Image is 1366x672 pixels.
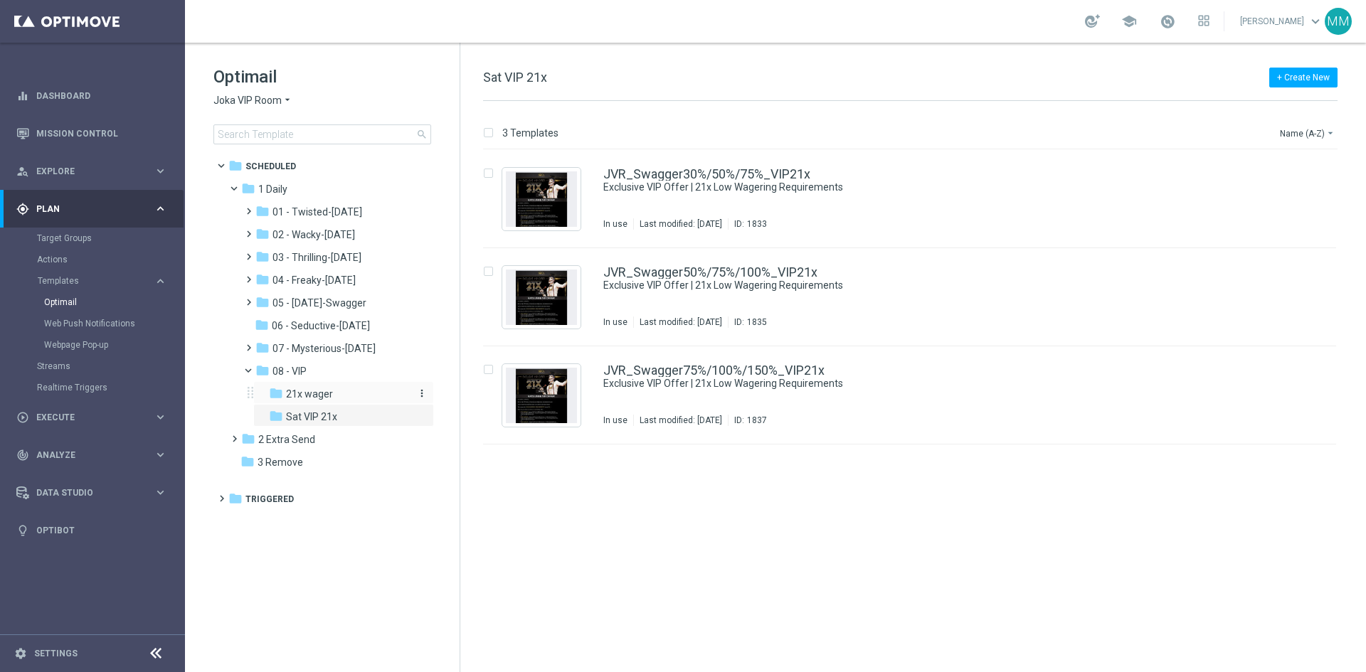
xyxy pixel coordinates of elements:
[603,218,628,230] div: In use
[506,270,577,325] img: 1835.jpeg
[747,218,767,230] div: 1833
[37,270,184,356] div: Templates
[603,279,1276,292] div: Exclusive VIP Offer | 21x Low Wagering Requirements
[37,361,148,372] a: Streams
[16,203,154,215] div: Plan
[506,368,577,423] img: 1837.jpeg
[603,415,628,426] div: In use
[603,181,1244,194] a: Exclusive VIP Offer | 21x Low Wagering Requirements
[16,486,154,499] div: Data Studio
[44,292,184,313] div: Optimail
[1325,127,1336,139] i: arrow_drop_down
[240,454,255,469] i: folder
[16,412,168,423] button: play_circle_outline Execute keyboard_arrow_right
[282,94,293,107] i: arrow_drop_down
[16,165,154,178] div: Explore
[14,647,27,660] i: settings
[1325,8,1352,35] div: MM
[245,160,296,173] span: Scheduled
[603,266,817,279] a: JVR_Swagger50%/75%/100%_VIP21x
[16,114,167,152] div: Mission Control
[34,649,78,658] a: Settings
[16,449,154,462] div: Analyze
[16,90,29,102] i: equalizer
[241,181,255,196] i: folder
[272,342,376,355] span: 07 - Mysterious-Monday
[228,491,243,506] i: folder
[469,346,1363,444] div: Press SPACE to select this row.
[16,524,29,537] i: lightbulb
[603,279,1244,292] a: Exclusive VIP Offer | 21x Low Wagering Requirements
[413,387,428,400] button: more_vert
[16,411,154,424] div: Execute
[36,77,167,114] a: Dashboard
[255,272,270,287] i: folder
[37,377,184,398] div: Realtime Triggers
[154,486,167,499] i: keyboard_arrow_right
[603,377,1244,390] a: Exclusive VIP Offer | 21x Low Wagering Requirements
[154,274,167,288] i: keyboard_arrow_right
[469,150,1363,248] div: Press SPACE to select this row.
[241,432,255,446] i: folder
[506,171,577,227] img: 1833.jpeg
[154,202,167,215] i: keyboard_arrow_right
[1269,68,1338,87] button: + Create New
[16,203,168,215] button: gps_fixed Plan keyboard_arrow_right
[258,183,287,196] span: 1 Daily
[213,94,293,107] button: Joka VIP Room arrow_drop_down
[36,205,154,213] span: Plan
[272,251,361,264] span: 03 - Thrilling-Thursday
[416,129,428,140] span: search
[255,250,270,264] i: folder
[272,274,356,287] span: 04 - Freaky-Friday
[36,114,167,152] a: Mission Control
[16,203,29,215] i: gps_fixed
[286,388,333,400] span: 21x wager
[38,277,139,285] span: Templates
[255,363,270,378] i: folder
[255,227,270,241] i: folder
[603,377,1276,390] div: Exclusive VIP Offer | 21x Low Wagering Requirements
[16,128,168,139] button: Mission Control
[728,218,767,230] div: ID:
[37,249,184,270] div: Actions
[272,365,307,378] span: 08 - VIP
[16,165,29,178] i: person_search
[634,415,728,426] div: Last modified: [DATE]
[37,382,148,393] a: Realtime Triggers
[16,511,167,549] div: Optibot
[269,409,283,423] i: folder
[16,77,167,114] div: Dashboard
[37,356,184,377] div: Streams
[16,166,168,177] div: person_search Explore keyboard_arrow_right
[16,449,168,461] button: track_changes Analyze keyboard_arrow_right
[286,410,337,423] span: Sat VIP 21x
[44,297,148,308] a: Optimail
[255,341,270,355] i: folder
[228,159,243,173] i: folder
[16,90,168,102] button: equalizer Dashboard
[16,525,168,536] div: lightbulb Optibot
[1121,14,1137,29] span: school
[603,316,628,328] div: In use
[154,448,167,462] i: keyboard_arrow_right
[213,65,431,88] h1: Optimail
[213,124,431,144] input: Search Template
[272,297,366,309] span: 05 - Saturday-Swagger
[255,204,270,218] i: folder
[483,70,547,85] span: Sat VIP 21x
[603,181,1276,194] div: Exclusive VIP Offer | 21x Low Wagering Requirements
[44,339,148,351] a: Webpage Pop-up
[38,277,154,285] div: Templates
[44,313,184,334] div: Web Push Notifications
[16,487,168,498] button: Data Studio keyboard_arrow_right
[1308,14,1323,29] span: keyboard_arrow_down
[634,218,728,230] div: Last modified: [DATE]
[16,449,29,462] i: track_changes
[469,248,1363,346] div: Press SPACE to select this row.
[747,316,767,328] div: 1835
[269,386,283,400] i: folder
